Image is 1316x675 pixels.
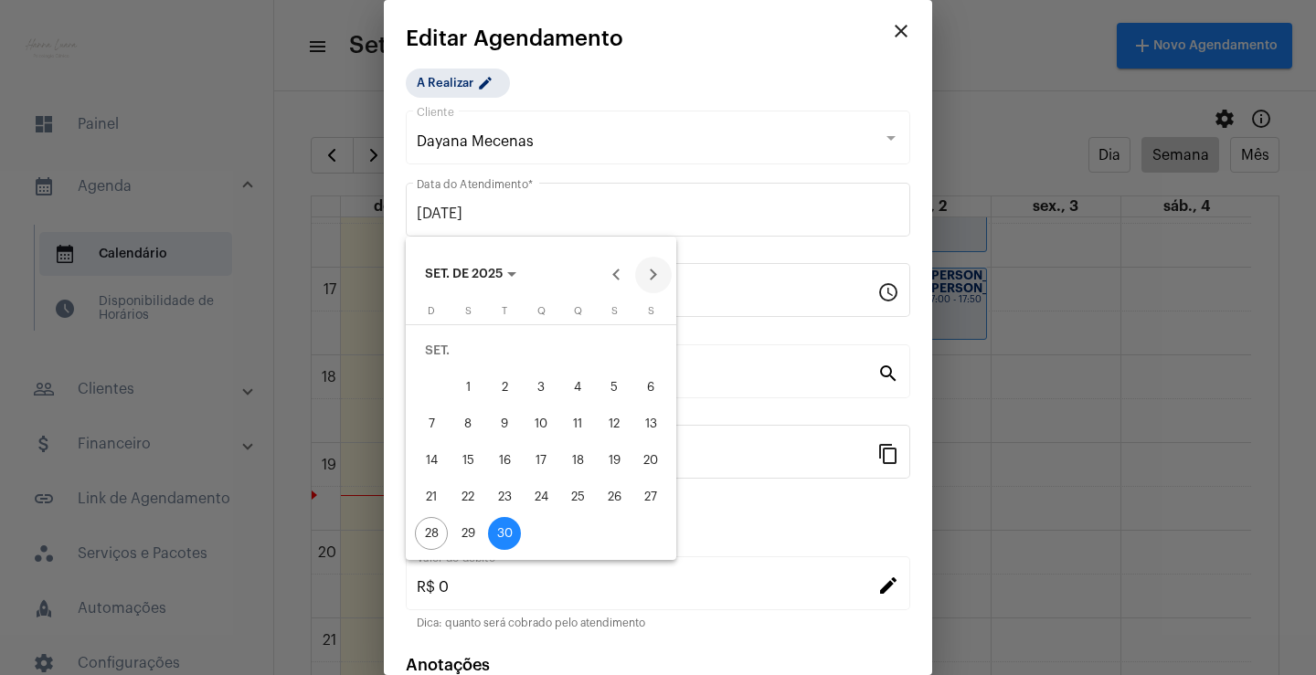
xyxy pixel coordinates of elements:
div: 3 [525,371,557,404]
span: Q [574,306,582,316]
div: 22 [451,480,484,513]
div: 4 [561,371,594,404]
span: T [502,306,507,316]
div: 25 [561,480,594,513]
button: 23 de setembro de 2025 [486,479,523,515]
button: 26 de setembro de 2025 [596,479,632,515]
div: 17 [525,444,557,477]
span: S [465,306,472,316]
button: 2 de setembro de 2025 [486,369,523,406]
button: 27 de setembro de 2025 [632,479,669,515]
div: 11 [561,407,594,440]
div: 29 [451,517,484,550]
div: 13 [634,407,667,440]
td: SET. [413,332,669,369]
button: 24 de setembro de 2025 [523,479,559,515]
div: 10 [525,407,557,440]
button: 10 de setembro de 2025 [523,406,559,442]
button: Next month [635,257,672,293]
button: 25 de setembro de 2025 [559,479,596,515]
button: 4 de setembro de 2025 [559,369,596,406]
div: 24 [525,480,557,513]
span: SET. DE 2025 [425,269,503,281]
div: 1 [451,371,484,404]
div: 18 [561,444,594,477]
button: 15 de setembro de 2025 [450,442,486,479]
button: 29 de setembro de 2025 [450,515,486,552]
div: 19 [598,444,631,477]
span: D [428,306,435,316]
button: 1 de setembro de 2025 [450,369,486,406]
button: 18 de setembro de 2025 [559,442,596,479]
button: 30 de setembro de 2025 [486,515,523,552]
button: 3 de setembro de 2025 [523,369,559,406]
span: Q [537,306,546,316]
button: 28 de setembro de 2025 [413,515,450,552]
div: 26 [598,480,631,513]
div: 15 [451,444,484,477]
button: Choose month and year [410,257,531,293]
div: 6 [634,371,667,404]
button: 22 de setembro de 2025 [450,479,486,515]
div: 28 [415,517,448,550]
div: 21 [415,480,448,513]
div: 16 [488,444,521,477]
div: 12 [598,407,631,440]
div: 20 [634,444,667,477]
div: 8 [451,407,484,440]
button: 21 de setembro de 2025 [413,479,450,515]
div: 30 [488,517,521,550]
button: 14 de setembro de 2025 [413,442,450,479]
button: 16 de setembro de 2025 [486,442,523,479]
div: 27 [634,480,667,513]
button: 6 de setembro de 2025 [632,369,669,406]
button: 12 de setembro de 2025 [596,406,632,442]
div: 7 [415,407,448,440]
span: S [611,306,618,316]
div: 23 [488,480,521,513]
button: 8 de setembro de 2025 [450,406,486,442]
button: 19 de setembro de 2025 [596,442,632,479]
button: 7 de setembro de 2025 [413,406,450,442]
span: S [648,306,654,316]
button: 9 de setembro de 2025 [486,406,523,442]
button: 20 de setembro de 2025 [632,442,669,479]
button: 13 de setembro de 2025 [632,406,669,442]
button: Previous month [599,257,635,293]
button: 11 de setembro de 2025 [559,406,596,442]
button: 17 de setembro de 2025 [523,442,559,479]
div: 2 [488,371,521,404]
div: 5 [598,371,631,404]
button: 5 de setembro de 2025 [596,369,632,406]
div: 14 [415,444,448,477]
div: 9 [488,407,521,440]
